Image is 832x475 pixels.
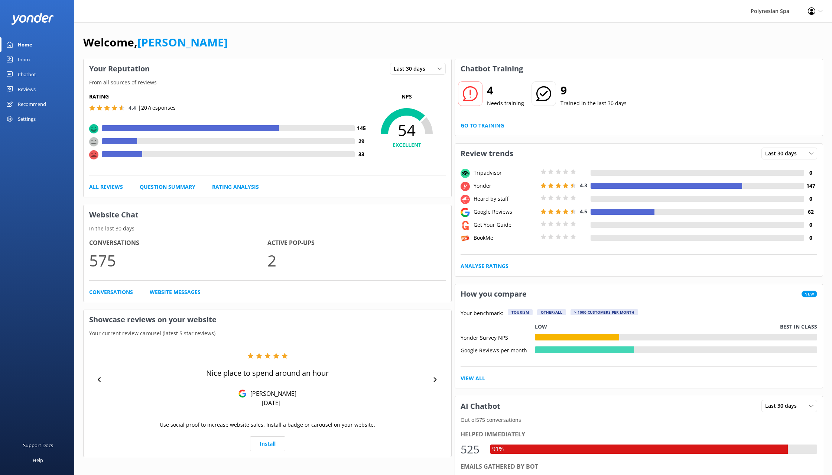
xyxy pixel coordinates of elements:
[84,224,451,233] p: In the last 30 days
[18,82,36,97] div: Reviews
[18,97,46,112] div: Recommend
[461,440,483,458] div: 525
[368,141,446,149] h4: EXCELLENT
[580,182,587,189] span: 4.3
[461,462,817,472] div: Emails gathered by bot
[83,33,228,51] h1: Welcome,
[267,248,446,273] p: 2
[250,436,285,451] a: Install
[206,368,329,378] p: Nice place to spend around an hour
[490,445,506,454] div: 91%
[394,65,430,73] span: Last 30 days
[140,183,195,191] a: Question Summary
[804,234,817,242] h4: 0
[33,453,43,468] div: Help
[537,309,566,315] div: Other/All
[804,182,817,190] h4: 147
[461,122,504,130] a: Go to Training
[89,93,368,101] h5: Rating
[138,104,176,112] p: | 207 responses
[472,169,539,177] div: Tripadvisor
[571,309,638,315] div: > 1000 customers per month
[765,149,801,158] span: Last 30 days
[355,137,368,145] h4: 29
[89,288,133,296] a: Conversations
[238,390,247,398] img: Google Reviews
[780,323,817,331] p: Best in class
[89,248,267,273] p: 575
[487,99,524,107] p: Needs training
[461,346,535,353] div: Google Reviews per month
[472,221,539,229] div: Get Your Guide
[461,374,485,382] a: View All
[560,99,627,107] p: Trained in the last 30 days
[455,416,823,424] p: Out of 575 conversations
[461,430,817,439] div: Helped immediately
[129,104,136,112] span: 4.4
[23,438,53,453] div: Support Docs
[11,13,54,25] img: yonder-white-logo.png
[804,195,817,203] h4: 0
[804,169,817,177] h4: 0
[160,421,375,429] p: Use social proof to increase website sales. Install a badge or carousel on your website.
[84,310,451,329] h3: Showcase reviews on your website
[368,121,446,139] span: 54
[580,208,587,215] span: 4.5
[461,262,508,270] a: Analyse Ratings
[18,67,36,82] div: Chatbot
[84,59,155,78] h3: Your Reputation
[150,288,201,296] a: Website Messages
[247,390,296,398] p: [PERSON_NAME]
[18,52,31,67] div: Inbox
[355,124,368,132] h4: 145
[472,182,539,190] div: Yonder
[472,208,539,216] div: Google Reviews
[461,309,503,318] p: Your benchmark:
[137,35,228,50] a: [PERSON_NAME]
[267,238,446,248] h4: Active Pop-ups
[487,81,524,99] h2: 4
[18,37,32,52] div: Home
[804,208,817,216] h4: 62
[455,59,529,78] h3: Chatbot Training
[765,402,801,410] span: Last 30 days
[560,81,627,99] h2: 9
[84,205,451,224] h3: Website Chat
[89,183,123,191] a: All Reviews
[212,183,259,191] a: Rating Analysis
[355,150,368,158] h4: 33
[455,144,519,163] h3: Review trends
[804,221,817,229] h4: 0
[455,284,532,304] h3: How you compare
[802,291,817,297] span: New
[461,334,535,340] div: Yonder Survey NPS
[535,323,547,331] p: Low
[455,397,506,416] h3: AI Chatbot
[472,195,539,203] div: Heard by staff
[262,399,280,407] p: [DATE]
[84,329,451,337] p: Your current review carousel (latest 5 star reviews)
[18,112,36,126] div: Settings
[89,238,267,248] h4: Conversations
[508,309,533,315] div: Tourism
[84,78,451,87] p: From all sources of reviews
[368,93,446,101] p: NPS
[472,234,539,242] div: BookMe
